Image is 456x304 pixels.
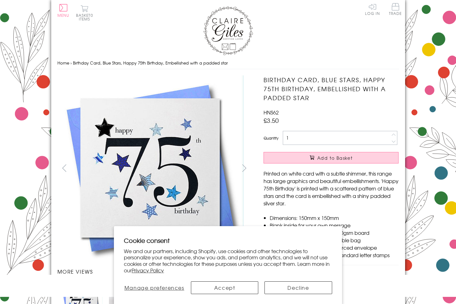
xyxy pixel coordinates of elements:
[57,161,71,175] button: prev
[264,116,279,125] span: £3.50
[264,170,399,207] p: Printed on white card with a subtle shimmer, this range has large graphics and beautiful embellis...
[203,6,253,55] img: Claire Giles Greetings Cards
[57,75,243,261] img: Birthday Card, Blue Stars, Happy 75th Birthday, Embellished with a padded star
[76,5,93,21] button: Basket0 items
[270,221,399,229] li: Blank inside for your own message
[73,60,228,66] span: Birthday Card, Blue Stars, Happy 75th Birthday, Embellished with a padded star
[191,281,258,294] button: Accept
[57,57,399,69] nav: breadcrumbs
[124,236,332,245] h2: Cookie consent
[237,161,251,175] button: next
[389,3,402,15] span: Trade
[365,3,380,15] a: Log In
[317,155,353,161] span: Add to Basket
[79,12,93,22] span: 0 items
[251,75,437,262] img: Birthday Card, Blue Stars, Happy 75th Birthday, Embellished with a padded star
[389,3,402,16] a: Trade
[57,12,70,18] span: Menu
[264,281,332,294] button: Decline
[264,109,279,116] span: HNS62
[270,214,399,221] li: Dimensions: 150mm x 150mm
[124,281,185,294] button: Manage preferences
[124,248,332,274] p: We and our partners, including Shopify, use cookies and other technologies to personalize your ex...
[70,60,72,66] span: ›
[57,268,251,275] h3: More views
[57,4,70,17] button: Menu
[264,75,399,102] h1: Birthday Card, Blue Stars, Happy 75th Birthday, Embellished with a padded star
[264,135,278,141] label: Quantity
[124,284,184,291] span: Manage preferences
[57,60,69,66] a: Home
[132,266,164,274] a: Privacy Policy
[264,152,399,163] button: Add to Basket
